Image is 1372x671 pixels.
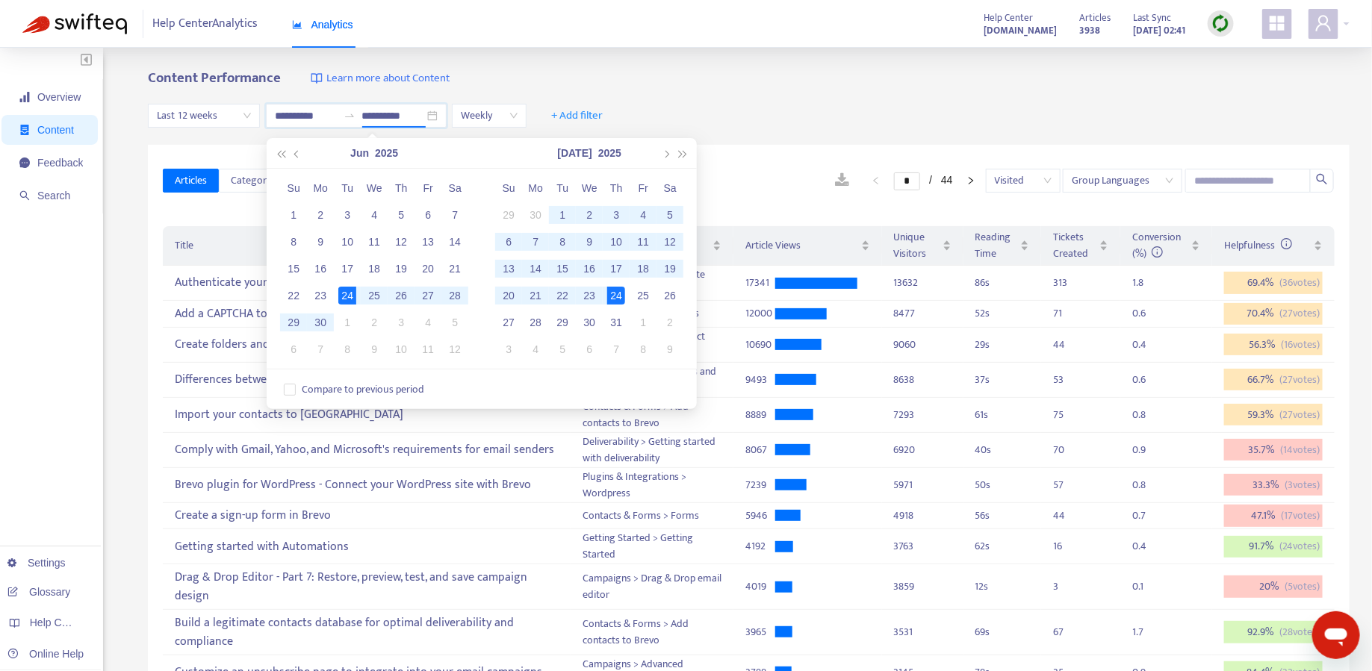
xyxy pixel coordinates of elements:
div: 10 [392,340,410,358]
div: 12 [446,340,464,358]
th: Su [495,175,522,202]
td: 2025-07-30 [576,309,603,336]
div: 11 [365,233,383,251]
td: 2025-07-12 [441,336,468,363]
div: 15 [553,260,571,278]
div: 1 [338,313,356,331]
span: Compare to previous period [296,381,430,398]
div: 8 [338,340,356,358]
div: 11 [419,340,437,358]
div: 3 [500,340,518,358]
th: Mo [522,175,549,202]
span: / [929,174,932,186]
span: user [1314,14,1332,32]
div: 8638 [894,372,952,388]
span: Categories [231,172,279,189]
span: Analytics [292,19,353,31]
td: 2025-07-26 [656,282,683,309]
td: 2025-06-25 [361,282,388,309]
td: 2025-06-12 [388,228,415,255]
th: Th [603,175,630,202]
th: Su [280,175,307,202]
div: 16 [580,260,598,278]
td: 2025-06-24 [334,282,361,309]
div: 1 [285,206,302,224]
td: 2025-06-10 [334,228,361,255]
td: 2025-07-31 [603,309,630,336]
td: 2025-07-11 [415,336,441,363]
li: Previous Page [864,172,888,190]
td: 2025-06-17 [334,255,361,282]
span: Help Centers [30,617,91,628]
td: 2025-07-09 [576,228,603,255]
div: 29 [553,313,571,331]
td: 2025-07-16 [576,255,603,282]
span: Help Center [984,10,1033,26]
div: 66.7 % [1224,369,1323,391]
td: 2025-08-02 [656,309,683,336]
div: 313 [1053,275,1083,291]
div: 11 [634,233,652,251]
div: 15 [285,260,302,278]
div: 2 [311,206,329,224]
td: 2025-07-07 [307,336,334,363]
td: 2025-06-30 [522,202,549,228]
span: Articles [1079,10,1111,26]
b: Content Performance [148,66,281,90]
div: 8067 [745,442,775,458]
button: 2025 [375,138,398,168]
div: 2 [661,313,679,331]
div: 4 [634,206,652,224]
div: 22 [285,287,302,305]
td: 2025-08-03 [495,336,522,363]
strong: [DATE] 02:41 [1133,22,1185,39]
button: Jun [350,138,369,168]
span: Last Sync [1133,10,1171,26]
span: appstore [1268,14,1286,32]
div: 7 [311,340,329,358]
div: 6 [500,233,518,251]
img: sync.dc5367851b00ba804db3.png [1211,14,1230,33]
button: right [959,172,983,190]
td: 2025-06-22 [280,282,307,309]
td: 2025-06-15 [280,255,307,282]
span: Reading Time [975,229,1018,262]
td: 2025-07-03 [388,309,415,336]
span: right [966,176,975,185]
div: 1 [553,206,571,224]
div: Import your contacts to [GEOGRAPHIC_DATA] [175,402,558,427]
div: 24 [338,287,356,305]
div: 8 [634,340,652,358]
div: 59.3 % [1224,404,1323,426]
a: Glossary [7,586,70,598]
div: 3 [338,206,356,224]
div: 10 [607,233,625,251]
span: ( 36 votes) [1279,275,1320,291]
td: 2025-07-12 [656,228,683,255]
td: 2025-06-03 [334,202,361,228]
span: left [872,176,881,185]
div: 12 [392,233,410,251]
td: 2025-06-09 [307,228,334,255]
div: 29 s [975,337,1030,353]
td: 2025-07-06 [280,336,307,363]
div: 31 [607,313,625,331]
div: 70 [1053,442,1083,458]
div: 5 [392,206,410,224]
td: 2025-07-24 [603,282,630,309]
div: 7 [607,340,625,358]
td: 2025-07-11 [630,228,656,255]
td: 2025-06-06 [415,202,441,228]
span: + Add filter [551,107,603,125]
div: 9 [661,340,679,358]
td: 2025-06-20 [415,255,441,282]
span: Help Center Analytics [153,10,258,38]
div: 0.9 [1132,442,1162,458]
td: 2025-07-01 [549,202,576,228]
div: 12 [661,233,679,251]
div: 37 s [975,372,1030,388]
div: 7 [446,206,464,224]
span: ( 16 votes) [1281,337,1320,353]
div: 1 [634,313,652,331]
th: Tickets Created [1041,226,1120,266]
